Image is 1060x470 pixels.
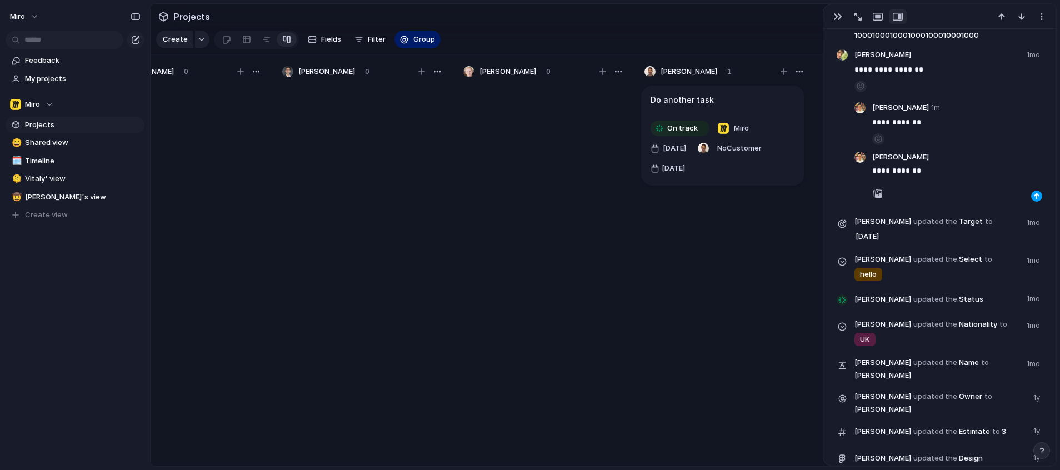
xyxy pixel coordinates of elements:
a: Feedback [6,52,144,69]
button: [DATE] [648,139,692,157]
span: Shared view [25,137,141,148]
span: updated the [913,254,957,265]
span: to [992,426,1000,437]
span: 1y [1033,450,1042,463]
span: 1y [1033,423,1042,437]
div: 🗓️ [12,154,19,167]
span: 1mo [1027,318,1042,331]
span: [PERSON_NAME] [854,319,911,330]
span: Feedback [25,55,141,66]
span: [PERSON_NAME] [854,294,911,305]
button: [DATE] [648,159,688,177]
span: 0 [184,66,188,77]
button: Create [156,31,193,48]
span: 1mo [1027,49,1042,61]
button: Create view [6,207,144,223]
span: to [984,254,992,265]
span: Fields [321,34,341,45]
span: [DATE] [662,163,685,174]
span: On track [667,123,698,134]
span: to [984,391,992,402]
span: Status [854,291,1020,307]
span: Estimate 3 [854,423,1027,439]
span: 0 [365,66,369,77]
span: to [999,319,1007,330]
span: Name [PERSON_NAME] [854,356,1020,381]
a: My projects [6,71,144,87]
div: Do another taskOn trackMiro[DATE]NoCustomer[DATE] [641,86,804,186]
h1: Do another task [651,94,714,106]
span: [DATE] [660,142,689,155]
span: [PERSON_NAME] [872,102,929,116]
span: [PERSON_NAME] [854,426,911,437]
span: UK [860,334,870,345]
a: 😄Shared view [6,134,144,151]
span: updated the [913,426,957,437]
button: miro [5,8,44,26]
span: Design [854,450,1027,466]
button: Miro [714,119,752,137]
span: Create [163,34,188,45]
a: 🗓️Timeline [6,153,144,169]
span: Create view [25,209,68,221]
span: [PERSON_NAME] [298,66,355,77]
span: [DATE] [853,230,882,243]
a: 🤠[PERSON_NAME]'s view [6,189,144,206]
div: 🫠 [12,173,19,186]
span: hello [860,269,877,280]
span: [PERSON_NAME] [479,66,536,77]
button: Fields [303,31,346,48]
div: 🤠 [12,191,19,203]
span: Miro [734,123,749,134]
span: [PERSON_NAME] [872,152,929,164]
span: Target [854,215,1020,244]
span: [PERSON_NAME] [661,66,717,77]
span: [PERSON_NAME]'s view [25,192,141,203]
span: [PERSON_NAME] [854,49,911,61]
span: updated the [913,453,957,464]
span: Filter [368,34,386,45]
div: 😄 [12,137,19,149]
span: Select [854,253,1020,282]
button: 😄 [10,137,21,148]
span: Projects [25,119,141,131]
span: 1mo [1027,253,1042,266]
a: Projects [6,117,144,133]
span: [PERSON_NAME] [854,216,911,227]
span: Timeline [25,156,141,167]
span: to [985,216,993,227]
span: [PERSON_NAME] [854,391,911,402]
button: On track [648,119,712,137]
button: Miro [6,96,144,113]
span: Vitaly' view [25,173,141,184]
button: 🫠 [10,173,21,184]
span: 1mo [1027,291,1042,304]
span: Miro [25,99,40,110]
button: Group [394,31,441,48]
button: 🗓️ [10,156,21,167]
span: [PERSON_NAME] [854,254,911,265]
button: 🤠 [10,192,21,203]
span: [PERSON_NAME] [854,453,911,464]
span: miro [10,11,25,22]
span: 1 [727,66,732,77]
span: 1y [1033,390,1042,403]
a: 🫠Vitaly' view [6,171,144,187]
span: to [981,357,989,368]
span: [PERSON_NAME] [854,357,911,368]
span: Group [413,34,435,45]
button: Filter [350,31,390,48]
span: updated the [913,216,957,227]
button: NoCustomer [714,139,764,157]
span: 1m [931,102,942,116]
span: 1mo [1027,356,1042,369]
span: 1mo [1027,215,1042,228]
span: updated the [913,357,957,368]
span: updated the [913,391,957,402]
span: My projects [25,73,141,84]
span: No Customer [717,143,762,152]
span: Owner [854,390,1027,415]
